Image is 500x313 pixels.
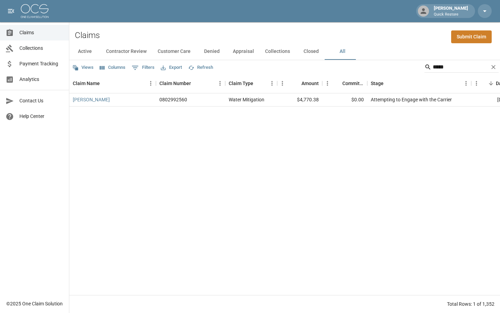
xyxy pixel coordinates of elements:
[19,97,63,104] span: Contact Us
[19,76,63,83] span: Analytics
[71,62,95,73] button: Views
[486,79,496,88] button: Sort
[322,93,367,107] div: $0.00
[146,78,156,89] button: Menu
[152,43,196,60] button: Customer Care
[100,43,152,60] button: Contractor Review
[296,43,327,60] button: Closed
[424,62,499,74] div: Search
[69,43,100,60] button: Active
[322,74,367,93] div: Committed Amount
[19,60,63,67] span: Payment Tracking
[229,74,253,93] div: Claim Type
[159,74,191,93] div: Claim Number
[471,78,482,89] button: Menu
[322,78,333,89] button: Menu
[19,29,63,36] span: Claims
[371,74,384,93] div: Stage
[488,62,499,72] button: Clear
[367,74,471,93] div: Stage
[253,79,263,88] button: Sort
[301,74,319,93] div: Amount
[225,74,277,93] div: Claim Type
[277,78,288,89] button: Menu
[73,74,100,93] div: Claim Name
[130,62,156,73] button: Show filters
[4,4,18,18] button: open drawer
[277,93,322,107] div: $4,770.38
[434,12,468,18] p: Quick Restore
[342,74,364,93] div: Committed Amount
[196,43,227,60] button: Denied
[229,96,264,103] div: Water Mitigation
[100,79,109,88] button: Sort
[431,5,471,17] div: [PERSON_NAME]
[267,78,277,89] button: Menu
[227,43,260,60] button: Appraisal
[277,74,322,93] div: Amount
[156,74,225,93] div: Claim Number
[215,78,225,89] button: Menu
[451,30,492,43] a: Submit Claim
[447,301,494,307] div: Total Rows: 1 of 1,352
[19,113,63,120] span: Help Center
[461,78,471,89] button: Menu
[292,79,301,88] button: Sort
[159,62,184,73] button: Export
[6,300,63,307] div: © 2025 One Claim Solution
[69,43,500,60] div: dynamic tabs
[159,96,187,103] div: 0802992560
[191,79,201,88] button: Sort
[75,30,100,40] h2: Claims
[186,62,215,73] button: Refresh
[69,74,156,93] div: Claim Name
[384,79,393,88] button: Sort
[327,43,358,60] button: All
[333,79,342,88] button: Sort
[371,96,452,103] div: Attempting to Engage with the Carrier
[73,96,110,103] a: [PERSON_NAME]
[98,62,127,73] button: Select columns
[19,45,63,52] span: Collections
[21,4,49,18] img: ocs-logo-white-transparent.png
[260,43,296,60] button: Collections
